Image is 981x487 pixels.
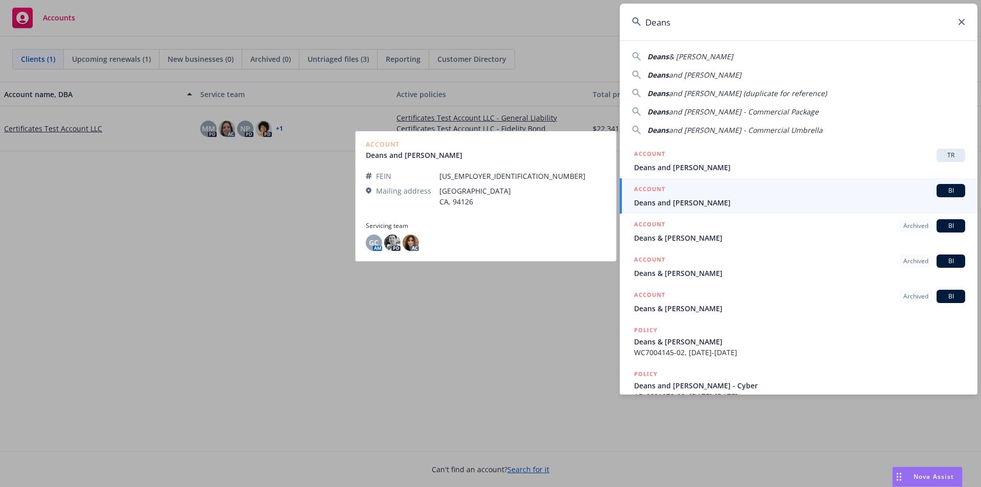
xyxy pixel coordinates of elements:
[647,107,669,117] span: Deans
[634,233,965,243] span: Deans & [PERSON_NAME]
[620,284,977,319] a: ACCOUNTArchivedBIDeans & [PERSON_NAME]
[941,151,961,160] span: TR
[634,391,965,402] span: AB-6691972-02, [DATE]-[DATE]
[941,221,961,230] span: BI
[620,214,977,249] a: ACCOUNTArchivedBIDeans & [PERSON_NAME]
[892,467,963,487] button: Nova Assist
[634,184,665,196] h5: ACCOUNT
[620,178,977,214] a: ACCOUNTBIDeans and [PERSON_NAME]
[903,221,928,230] span: Archived
[647,70,669,80] span: Deans
[620,143,977,178] a: ACCOUNTTRDeans and [PERSON_NAME]
[634,380,965,391] span: Deans and [PERSON_NAME] - Cyber
[941,257,961,266] span: BI
[669,70,741,80] span: and [PERSON_NAME]
[634,325,658,335] h5: POLICY
[941,292,961,301] span: BI
[620,249,977,284] a: ACCOUNTArchivedBIDeans & [PERSON_NAME]
[634,336,965,347] span: Deans & [PERSON_NAME]
[634,197,965,208] span: Deans and [PERSON_NAME]
[941,186,961,195] span: BI
[647,88,669,98] span: Deans
[903,257,928,266] span: Archived
[669,125,823,135] span: and [PERSON_NAME] - Commercial Umbrella
[634,369,658,379] h5: POLICY
[893,467,905,486] div: Drag to move
[669,107,819,117] span: and [PERSON_NAME] - Commercial Package
[634,347,965,358] span: WC7004145-02, [DATE]-[DATE]
[914,472,954,481] span: Nova Assist
[647,125,669,135] span: Deans
[669,52,733,61] span: & [PERSON_NAME]
[634,268,965,279] span: Deans & [PERSON_NAME]
[634,290,665,302] h5: ACCOUNT
[620,4,977,40] input: Search...
[634,162,965,173] span: Deans and [PERSON_NAME]
[620,319,977,363] a: POLICYDeans & [PERSON_NAME]WC7004145-02, [DATE]-[DATE]
[634,219,665,231] h5: ACCOUNT
[620,363,977,407] a: POLICYDeans and [PERSON_NAME] - CyberAB-6691972-02, [DATE]-[DATE]
[634,149,665,161] h5: ACCOUNT
[647,52,669,61] span: Deans
[634,254,665,267] h5: ACCOUNT
[669,88,827,98] span: and [PERSON_NAME] (duplicate for reference)
[903,292,928,301] span: Archived
[634,303,965,314] span: Deans & [PERSON_NAME]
